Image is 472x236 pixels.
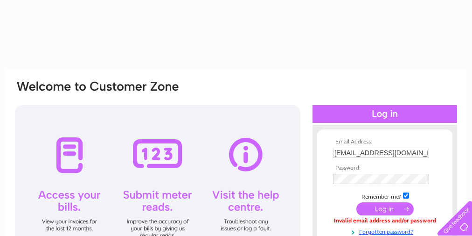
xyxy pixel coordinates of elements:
[333,227,439,236] a: Forgotten password?
[331,139,439,145] th: Email Address:
[356,202,414,215] input: Submit
[331,191,439,200] td: Remember me?
[333,218,437,224] div: Invalid email address and/or password
[331,165,439,172] th: Password:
